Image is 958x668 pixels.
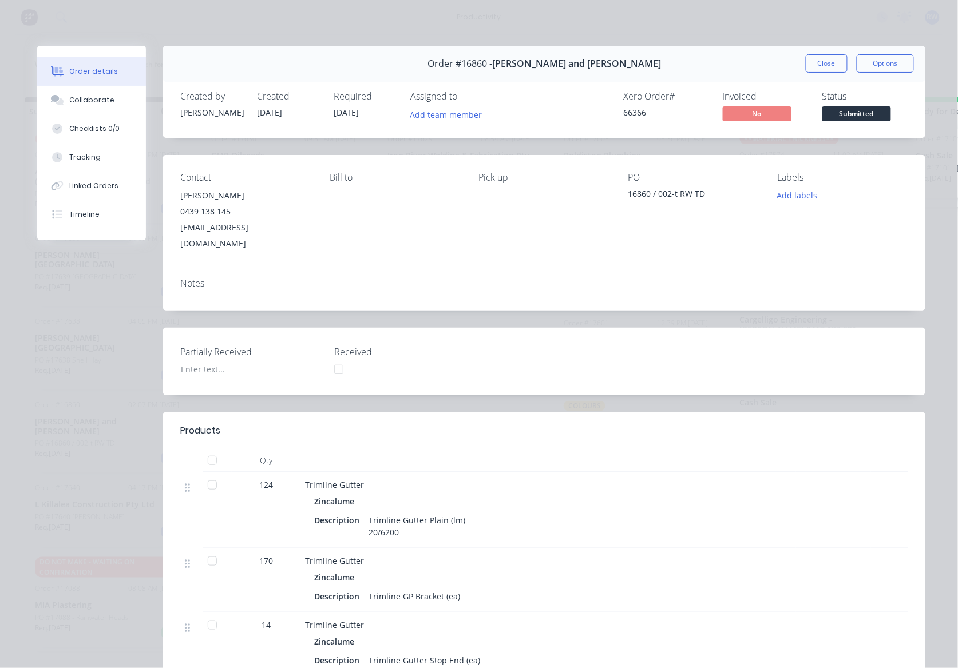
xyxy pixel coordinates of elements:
[305,619,364,630] span: Trimline Gutter
[404,106,488,122] button: Add team member
[806,54,848,73] button: Close
[305,479,364,490] span: Trimline Gutter
[69,181,118,191] div: Linked Orders
[305,555,364,566] span: Trimline Gutter
[37,143,146,172] button: Tracking
[623,106,709,118] div: 66366
[410,91,525,102] div: Assigned to
[628,188,759,204] div: 16860 / 002-t RW TD
[259,555,273,567] span: 170
[334,345,477,359] label: Received
[314,512,364,528] div: Description
[314,633,359,650] div: Zincalume
[37,172,146,200] button: Linked Orders
[330,172,461,183] div: Bill to
[822,91,908,102] div: Status
[314,493,359,510] div: Zincalume
[410,106,488,122] button: Add team member
[492,58,661,69] span: [PERSON_NAME] and [PERSON_NAME]
[37,86,146,114] button: Collaborate
[822,106,891,124] button: Submitted
[623,91,709,102] div: Xero Order #
[857,54,914,73] button: Options
[314,569,359,586] div: Zincalume
[180,188,311,252] div: [PERSON_NAME]0439 138 145[EMAIL_ADDRESS][DOMAIN_NAME]
[180,220,311,252] div: [EMAIL_ADDRESS][DOMAIN_NAME]
[262,619,271,631] span: 14
[69,66,118,77] div: Order details
[180,278,908,289] div: Notes
[232,449,300,472] div: Qty
[180,188,311,204] div: [PERSON_NAME]
[180,204,311,220] div: 0439 138 145
[427,58,492,69] span: Order #16860 -
[180,424,220,438] div: Products
[334,107,359,118] span: [DATE]
[314,588,364,605] div: Description
[479,172,610,183] div: Pick up
[364,512,470,540] div: Trimline Gutter Plain (lm) 20/6200
[69,152,101,162] div: Tracking
[69,95,114,105] div: Collaborate
[69,209,100,220] div: Timeline
[334,91,397,102] div: Required
[822,106,891,121] span: Submitted
[180,106,243,118] div: [PERSON_NAME]
[257,107,282,118] span: [DATE]
[180,172,311,183] div: Contact
[180,345,323,359] label: Partially Received
[628,172,759,183] div: PO
[259,479,273,491] span: 124
[180,91,243,102] div: Created by
[723,106,791,121] span: No
[69,124,120,134] div: Checklists 0/0
[723,91,809,102] div: Invoiced
[364,588,465,605] div: Trimline GP Bracket (ea)
[771,188,824,203] button: Add labels
[37,114,146,143] button: Checklists 0/0
[257,91,320,102] div: Created
[37,200,146,229] button: Timeline
[777,172,908,183] div: Labels
[37,57,146,86] button: Order details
